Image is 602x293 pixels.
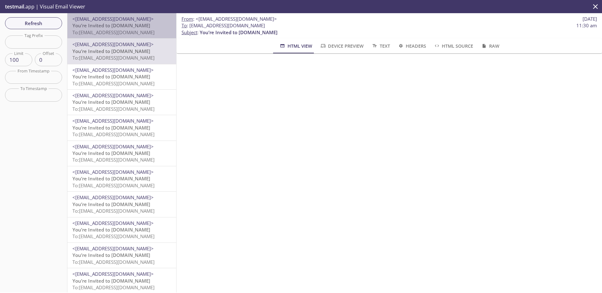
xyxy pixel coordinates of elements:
[434,42,473,50] span: HTML Source
[72,157,155,163] span: To: [EMAIL_ADDRESS][DOMAIN_NAME]
[72,252,150,258] span: You’re Invited to [DOMAIN_NAME]
[481,42,499,50] span: Raw
[72,233,155,239] span: To: [EMAIL_ADDRESS][DOMAIN_NAME]
[72,73,150,80] span: You’re Invited to [DOMAIN_NAME]
[72,194,154,200] span: <[EMAIL_ADDRESS][DOMAIN_NAME]>
[72,278,150,284] span: You’re Invited to [DOMAIN_NAME]
[196,16,277,22] span: <[EMAIL_ADDRESS][DOMAIN_NAME]>
[72,226,150,233] span: You’re Invited to [DOMAIN_NAME]
[72,259,155,265] span: To: [EMAIL_ADDRESS][DOMAIN_NAME]
[72,245,154,252] span: <[EMAIL_ADDRESS][DOMAIN_NAME]>
[398,42,426,50] span: Headers
[72,284,155,290] span: To: [EMAIL_ADDRESS][DOMAIN_NAME]
[72,208,155,214] span: To: [EMAIL_ADDRESS][DOMAIN_NAME]
[67,243,176,268] div: <[EMAIL_ADDRESS][DOMAIN_NAME]>You’re Invited to [DOMAIN_NAME]To:[EMAIL_ADDRESS][DOMAIN_NAME]
[200,29,277,35] span: You’re Invited to [DOMAIN_NAME]
[72,99,150,105] span: You’re Invited to [DOMAIN_NAME]
[72,92,154,99] span: <[EMAIL_ADDRESS][DOMAIN_NAME]>
[72,106,155,112] span: To: [EMAIL_ADDRESS][DOMAIN_NAME]
[576,22,597,29] span: 11:30 am
[320,42,364,50] span: Device Preview
[72,22,150,29] span: You’re Invited to [DOMAIN_NAME]
[182,22,597,36] p: :
[72,67,154,73] span: <[EMAIL_ADDRESS][DOMAIN_NAME]>
[72,150,150,156] span: You’re Invited to [DOMAIN_NAME]
[67,13,176,38] div: <[EMAIL_ADDRESS][DOMAIN_NAME]>You’re Invited to [DOMAIN_NAME]To:[EMAIL_ADDRESS][DOMAIN_NAME]
[67,90,176,115] div: <[EMAIL_ADDRESS][DOMAIN_NAME]>You’re Invited to [DOMAIN_NAME]To:[EMAIL_ADDRESS][DOMAIN_NAME]
[182,29,197,35] span: Subject
[67,192,176,217] div: <[EMAIL_ADDRESS][DOMAIN_NAME]>You’re Invited to [DOMAIN_NAME]To:[EMAIL_ADDRESS][DOMAIN_NAME]
[67,115,176,140] div: <[EMAIL_ADDRESS][DOMAIN_NAME]>You’re Invited to [DOMAIN_NAME]To:[EMAIL_ADDRESS][DOMAIN_NAME]
[67,166,176,191] div: <[EMAIL_ADDRESS][DOMAIN_NAME]>You’re Invited to [DOMAIN_NAME]To:[EMAIL_ADDRESS][DOMAIN_NAME]
[72,271,154,277] span: <[EMAIL_ADDRESS][DOMAIN_NAME]>
[72,41,154,47] span: <[EMAIL_ADDRESS][DOMAIN_NAME]>
[72,55,155,61] span: To: [EMAIL_ADDRESS][DOMAIN_NAME]
[279,42,312,50] span: HTML View
[182,16,277,22] span: :
[72,29,155,35] span: To: [EMAIL_ADDRESS][DOMAIN_NAME]
[72,182,155,189] span: To: [EMAIL_ADDRESS][DOMAIN_NAME]
[72,169,154,175] span: <[EMAIL_ADDRESS][DOMAIN_NAME]>
[72,16,154,22] span: <[EMAIL_ADDRESS][DOMAIN_NAME]>
[72,118,154,124] span: <[EMAIL_ADDRESS][DOMAIN_NAME]>
[10,19,57,27] span: Refresh
[182,22,187,29] span: To
[67,39,176,64] div: <[EMAIL_ADDRESS][DOMAIN_NAME]>You’re Invited to [DOMAIN_NAME]To:[EMAIL_ADDRESS][DOMAIN_NAME]
[371,42,390,50] span: Text
[67,217,176,242] div: <[EMAIL_ADDRESS][DOMAIN_NAME]>You’re Invited to [DOMAIN_NAME]To:[EMAIL_ADDRESS][DOMAIN_NAME]
[583,16,597,22] span: [DATE]
[67,141,176,166] div: <[EMAIL_ADDRESS][DOMAIN_NAME]>You’re Invited to [DOMAIN_NAME]To:[EMAIL_ADDRESS][DOMAIN_NAME]
[182,16,193,22] span: From
[5,3,24,10] span: testmail
[72,48,150,54] span: You’re Invited to [DOMAIN_NAME]
[67,64,176,89] div: <[EMAIL_ADDRESS][DOMAIN_NAME]>You’re Invited to [DOMAIN_NAME]To:[EMAIL_ADDRESS][DOMAIN_NAME]
[72,175,150,182] span: You’re Invited to [DOMAIN_NAME]
[72,143,154,150] span: <[EMAIL_ADDRESS][DOMAIN_NAME]>
[72,201,150,207] span: You’re Invited to [DOMAIN_NAME]
[72,220,154,226] span: <[EMAIL_ADDRESS][DOMAIN_NAME]>
[182,22,265,29] span: : [EMAIL_ADDRESS][DOMAIN_NAME]
[5,17,62,29] button: Refresh
[72,80,155,87] span: To: [EMAIL_ADDRESS][DOMAIN_NAME]
[72,125,150,131] span: You’re Invited to [DOMAIN_NAME]
[72,131,155,137] span: To: [EMAIL_ADDRESS][DOMAIN_NAME]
